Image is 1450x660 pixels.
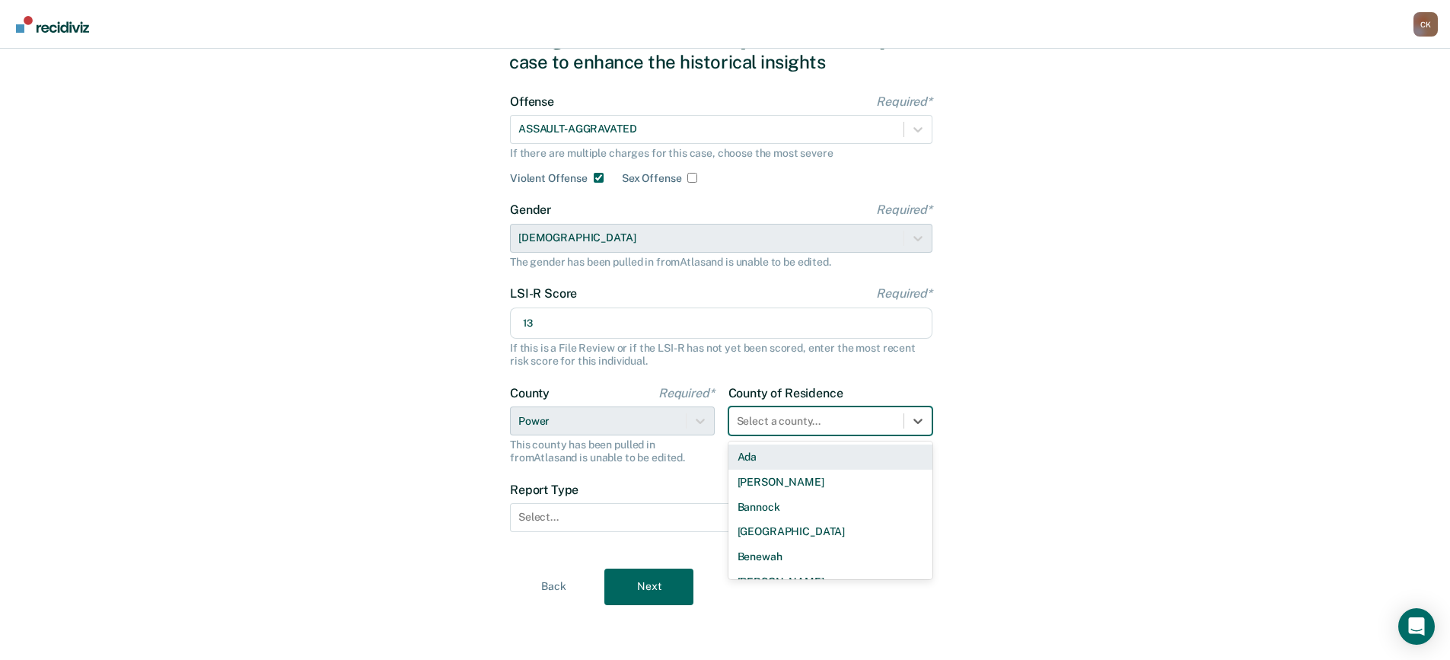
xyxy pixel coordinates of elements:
[604,569,693,605] button: Next
[728,544,933,569] div: Benewah
[1413,12,1438,37] button: Profile dropdown button
[728,470,933,495] div: [PERSON_NAME]
[658,386,715,400] span: Required*
[728,569,933,595] div: [PERSON_NAME]
[509,29,941,73] div: Let's get some details about [PERSON_NAME]'s case to enhance the historical insights
[1398,608,1435,645] div: Open Intercom Messenger
[510,202,932,217] label: Gender
[510,386,715,400] label: County
[510,483,932,497] label: Report Type
[510,256,932,269] div: The gender has been pulled in from Atlas and is unable to be edited.
[16,16,89,33] img: Recidiviz
[510,286,932,301] label: LSI-R Score
[728,495,933,520] div: Bannock
[1413,12,1438,37] div: C K
[728,445,933,470] div: Ada
[876,202,932,217] span: Required*
[510,438,715,464] div: This county has been pulled in from Atlas and is unable to be edited.
[509,569,598,605] button: Back
[510,172,588,185] label: Violent Offense
[876,94,932,109] span: Required*
[510,94,932,109] label: Offense
[728,386,933,400] label: County of Residence
[728,519,933,544] div: [GEOGRAPHIC_DATA]
[510,147,932,160] div: If there are multiple charges for this case, choose the most severe
[876,286,932,301] span: Required*
[622,172,681,185] label: Sex Offense
[510,342,932,368] div: If this is a File Review or if the LSI-R has not yet been scored, enter the most recent risk scor...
